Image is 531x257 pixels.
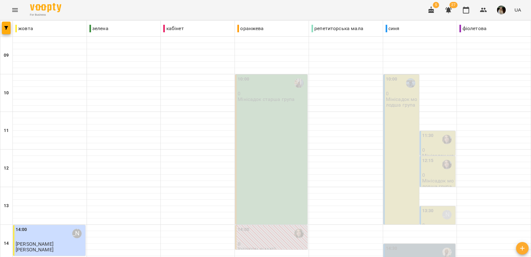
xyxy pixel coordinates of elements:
p: зелена [89,25,109,32]
h6: 14 [4,240,9,247]
p: репетиторська мала [311,25,363,32]
img: Німців Ксенія Петрівна [294,78,304,88]
label: 12:15 [422,157,434,164]
p: 0 [422,147,454,153]
div: Софія Паславська [442,210,452,219]
span: UA [514,7,521,13]
p: Мінісадок молодша група [422,153,454,164]
p: 0 [238,241,306,247]
span: 27 [449,2,458,8]
p: Мінісадок старша група [238,97,295,102]
img: Безкоровайна Ольга Григорівна [294,229,304,238]
h6: 12 [4,165,9,172]
span: [PERSON_NAME] [16,241,53,247]
p: Мінісадок молодша група [386,97,418,108]
h6: 11 [4,127,9,134]
p: синя [386,25,400,32]
p: 0 [422,172,454,178]
p: Мінісадок молодша група [422,178,454,189]
label: 14:30 [386,245,397,252]
p: кабінет [163,25,184,32]
div: Софія Паславська [72,229,82,238]
p: [PERSON_NAME] [16,247,53,252]
label: 11:30 [422,132,434,139]
span: 5 [433,2,439,8]
p: фіолетова [459,25,486,32]
span: For Business [30,13,61,17]
img: Балук Надія Василівна [442,248,452,257]
label: 10:00 [238,76,249,83]
button: UA [512,4,523,16]
button: Menu [8,3,23,18]
p: 0 [386,91,418,96]
p: оранжева [237,25,264,32]
img: Безкоровайна Ольга Григорівна [442,160,452,169]
h6: 09 [4,52,9,59]
img: Безкоровайна Ольга Григорівна [442,135,452,144]
img: db9e5aee73aab2f764342d08fe444bbe.JPG [497,6,506,14]
img: Гарасим Ольга Богданівна [406,78,415,88]
label: 10:00 [386,76,397,83]
p: [PERSON_NAME] [238,247,276,252]
label: 14:00 [238,226,249,233]
h6: 13 [4,202,9,209]
label: 13:30 [422,207,434,214]
img: Voopty Logo [30,3,61,12]
p: 0 [422,223,454,228]
label: 14:00 [16,226,27,233]
p: жовта [15,25,33,32]
h6: 10 [4,90,9,97]
p: 0 [238,91,306,96]
button: Створити урок [516,242,528,254]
